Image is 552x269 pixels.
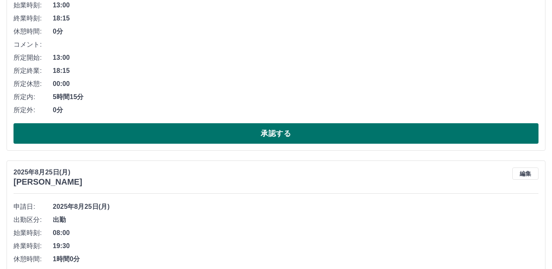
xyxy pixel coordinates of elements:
[53,0,538,10] span: 13:00
[14,228,53,238] span: 始業時刻:
[53,92,538,102] span: 5時間15分
[14,27,53,36] span: 休憩時間:
[14,66,53,76] span: 所定終業:
[14,177,82,187] h3: [PERSON_NAME]
[14,254,53,264] span: 休憩時間:
[14,53,53,63] span: 所定開始:
[14,0,53,10] span: 始業時刻:
[14,123,538,144] button: 承認する
[53,14,538,23] span: 18:15
[14,92,53,102] span: 所定内:
[14,79,53,89] span: 所定休憩:
[53,202,538,212] span: 2025年8月25日(月)
[14,14,53,23] span: 終業時刻:
[53,79,538,89] span: 00:00
[53,228,538,238] span: 08:00
[53,53,538,63] span: 13:00
[14,241,53,251] span: 終業時刻:
[53,27,538,36] span: 0分
[53,254,538,264] span: 1時間0分
[53,66,538,76] span: 18:15
[14,202,53,212] span: 申請日:
[14,40,53,50] span: コメント:
[53,215,538,225] span: 出勤
[14,167,82,177] p: 2025年8月25日(月)
[14,215,53,225] span: 出勤区分:
[14,105,53,115] span: 所定外:
[53,105,538,115] span: 0分
[512,167,538,180] button: 編集
[53,241,538,251] span: 19:30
